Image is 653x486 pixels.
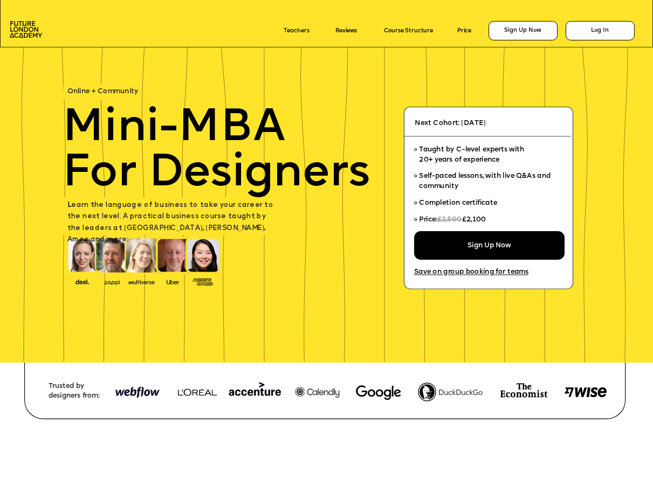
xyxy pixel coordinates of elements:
[111,378,163,408] img: image-948b81d4-ecfd-4a21-a3e0-8573ccdefa42.png
[335,27,357,34] a: Reviews
[500,383,547,398] img: image-74e81e4e-c3ca-4fbf-b275-59ce4ac8e97d.png
[167,377,343,408] img: image-948b81d4-ecfd-4a21-a3e0-8573ccdefa42.png
[190,276,215,286] img: image-93eab660-639c-4de6-957c-4ae039a0235a.png
[462,216,486,223] span: £2,100
[418,383,483,401] img: image-fef0788b-2262-40a7-a71a-936c95dc9fdc.png
[49,383,100,400] span: Trusted by designers from:
[70,277,95,285] img: image-388f4489-9820-4c53-9b08-f7df0b8d4ae2.png
[415,120,486,127] span: Next Cohort: [DATE]
[457,27,471,34] a: Price
[437,216,462,223] span: £2,500
[10,21,42,38] img: image-aac980e9-41de-4c2d-a048-f29dd30a0068.png
[356,385,401,400] img: image-780dffe3-2af1-445f-9bcc-6343d0dbf7fb.webp
[419,173,552,190] span: Self-paced lessons, with live Q&As and community
[99,278,125,285] img: image-b2f1584c-cbf7-4a77-bbe0-f56ae6ee31f2.png
[384,27,433,34] a: Course Structure
[419,200,497,207] span: Completion certificate
[67,202,71,209] span: L
[419,216,437,223] span: Price:
[419,146,524,163] span: Taught by C-level experts with 20+ years of experience
[126,277,157,285] img: image-b7d05013-d886-4065-8d38-3eca2af40620.png
[67,88,138,95] span: Online + Community
[565,387,607,397] img: image-8d571a77-038a-4425-b27a-5310df5a295c.png
[284,27,309,34] a: Teachers
[63,106,285,151] span: Mini-MBA
[160,278,185,285] img: image-99cff0b2-a396-4aab-8550-cf4071da2cb9.png
[414,269,528,276] a: Save on group booking for teams
[67,202,276,244] span: earn the language of business to take your career to the next level. A practical business course ...
[63,151,370,197] span: For Designers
